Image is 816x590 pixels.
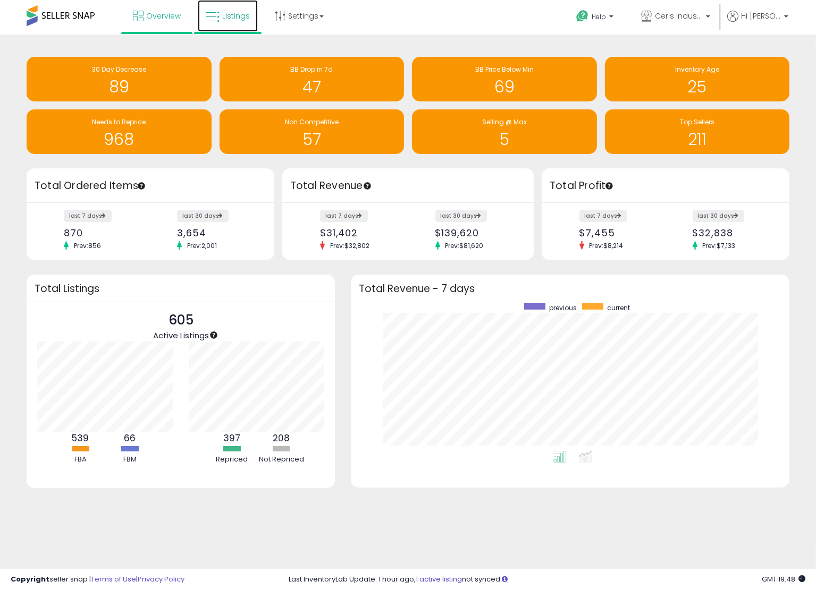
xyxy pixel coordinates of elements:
span: Prev: 856 [69,241,106,250]
i: Get Help [576,10,589,23]
label: last 30 days [177,210,229,222]
a: BB Price Below Min 69 [412,57,597,101]
a: 30 Day Decrease 89 [27,57,212,101]
label: last 30 days [693,210,744,222]
div: Repriced [208,455,256,465]
a: Help [568,2,624,35]
span: Hi [PERSON_NAME] [741,11,781,21]
span: current [607,303,630,312]
span: Overview [146,11,181,21]
div: Tooltip anchor [209,330,218,340]
span: Active Listings [153,330,209,341]
h1: 211 [610,131,785,148]
span: Ceris Industries, LLC [655,11,703,21]
span: Non Competitive [285,117,339,126]
span: Prev: $7,133 [697,241,741,250]
a: Selling @ Max 5 [412,109,597,154]
span: Selling @ Max [482,117,527,126]
div: $31,402 [320,227,400,238]
div: $7,455 [579,227,658,238]
label: last 7 days [320,210,368,222]
span: BB Price Below Min [475,65,534,74]
span: Inventory Age [675,65,719,74]
b: 66 [124,432,136,444]
label: last 7 days [64,210,112,222]
span: Prev: $81,620 [440,241,489,250]
a: Needs to Reprice 968 [27,109,212,154]
h3: Total Revenue [290,178,526,193]
h1: 47 [225,78,399,96]
a: BB Drop in 7d 47 [220,57,405,101]
b: 208 [273,432,290,444]
span: Prev: 2,001 [182,241,222,250]
a: Hi [PERSON_NAME] [727,11,788,35]
h1: 5 [417,131,592,148]
div: FBM [106,455,154,465]
h3: Total Revenue - 7 days [359,285,781,293]
h1: 968 [32,131,206,148]
div: Tooltip anchor [137,181,146,191]
h3: Total Profit [550,178,781,193]
span: Needs to Reprice [92,117,146,126]
a: Non Competitive 57 [220,109,405,154]
b: 539 [72,432,89,444]
label: last 30 days [435,210,487,222]
div: 3,654 [177,227,255,238]
span: Prev: $32,802 [325,241,375,250]
div: Not Repriced [257,455,305,465]
span: BB Drop in 7d [290,65,333,74]
span: Prev: $8,214 [584,241,629,250]
span: Top Sellers [680,117,714,126]
h1: 57 [225,131,399,148]
h1: 69 [417,78,592,96]
h1: 89 [32,78,206,96]
a: Top Sellers 211 [605,109,790,154]
h1: 25 [610,78,785,96]
div: FBA [56,455,104,465]
h3: Total Ordered Items [35,178,266,193]
div: Tooltip anchor [363,181,372,191]
p: 605 [153,310,209,330]
span: Help [592,12,606,21]
div: Tooltip anchor [604,181,614,191]
div: $139,620 [435,227,516,238]
h3: Total Listings [35,285,327,293]
div: $32,838 [693,227,771,238]
span: 30 Day Decrease [92,65,146,74]
span: previous [549,303,577,312]
div: 870 [64,227,142,238]
label: last 7 days [579,210,627,222]
b: 397 [223,432,240,444]
a: Inventory Age 25 [605,57,790,101]
span: Listings [222,11,250,21]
